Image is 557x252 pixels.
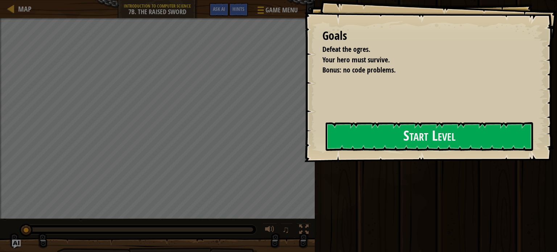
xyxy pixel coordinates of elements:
[263,223,277,238] button: Adjust volume
[12,240,21,248] button: Ask AI
[252,3,302,20] button: Game Menu
[326,122,533,151] button: Start Level
[313,55,530,65] li: Your hero must survive.
[209,3,229,16] button: Ask AI
[282,224,289,235] span: ♫
[18,4,32,14] span: Map
[281,223,293,238] button: ♫
[213,5,225,12] span: Ask AI
[322,65,396,75] span: Bonus: no code problems.
[313,44,530,55] li: Defeat the ogres.
[265,5,298,15] span: Game Menu
[322,55,390,65] span: Your hero must survive.
[322,28,532,44] div: Goals
[313,65,530,75] li: Bonus: no code problems.
[322,44,370,54] span: Defeat the ogres.
[15,4,32,14] a: Map
[297,223,311,238] button: Toggle fullscreen
[232,5,244,12] span: Hints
